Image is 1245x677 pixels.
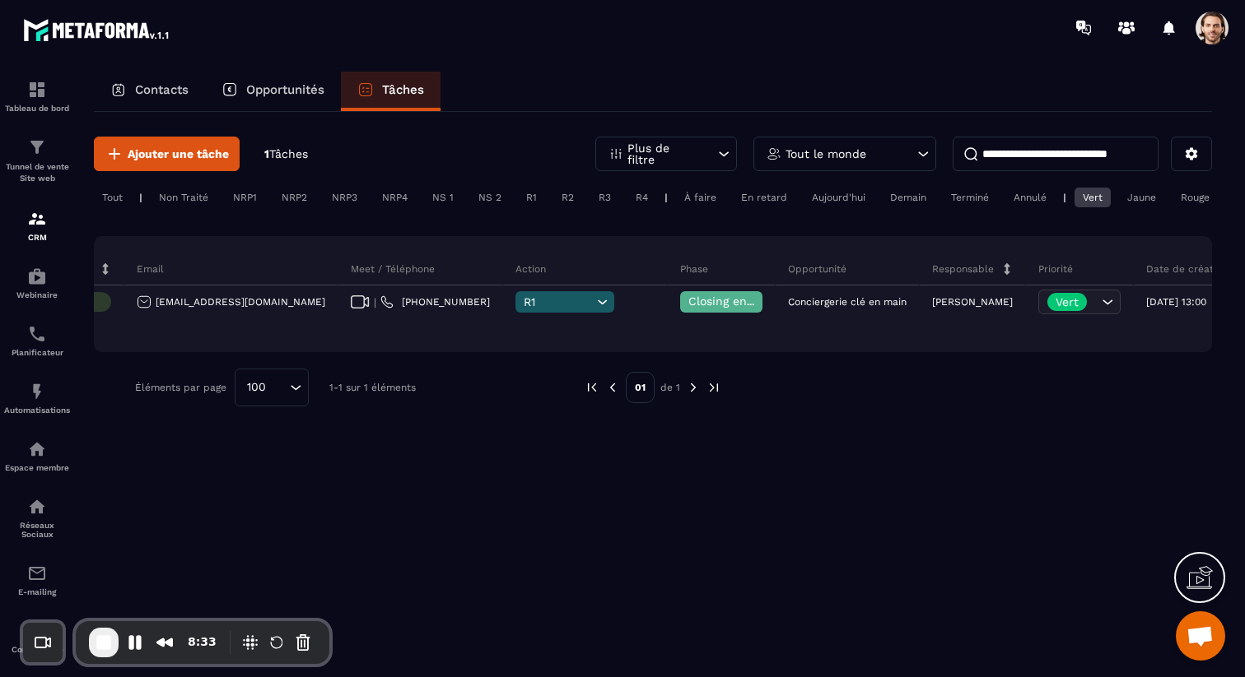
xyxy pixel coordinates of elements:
[27,497,47,517] img: social-network
[4,197,70,254] a: formationformationCRM
[139,192,142,203] p: |
[137,262,164,276] p: Email
[4,609,70,666] a: accountantaccountantComptabilité
[94,137,240,171] button: Ajouter une tâche
[4,254,70,312] a: automationsautomationsWebinaire
[341,72,441,111] a: Tâches
[23,15,171,44] img: logo
[627,188,656,207] div: R4
[605,380,620,395] img: prev
[1146,296,1206,308] p: [DATE] 13:00
[1173,188,1218,207] div: Rouge
[4,587,70,596] p: E-mailing
[329,382,416,393] p: 1-1 sur 1 éléments
[225,188,265,207] div: NRP1
[553,188,582,207] div: R2
[676,188,725,207] div: À faire
[1038,262,1073,276] p: Priorité
[382,82,424,97] p: Tâches
[660,381,680,394] p: de 1
[688,294,782,308] span: Closing en cours
[1056,296,1079,308] p: Vert
[788,262,846,276] p: Opportunité
[151,188,217,207] div: Non Traité
[4,161,70,184] p: Tunnel de vente Site web
[374,188,416,207] div: NRP4
[27,209,47,229] img: formation
[1146,262,1228,276] p: Date de création
[4,104,70,113] p: Tableau de bord
[585,380,599,395] img: prev
[272,378,286,396] input: Search for option
[733,188,795,207] div: En retard
[1119,188,1164,207] div: Jaune
[27,80,47,100] img: formation
[135,82,189,97] p: Contacts
[269,147,308,160] span: Tâches
[4,67,70,125] a: formationformationTableau de bord
[27,563,47,583] img: email
[27,267,47,286] img: automations
[351,262,435,276] p: Meet / Téléphone
[706,380,721,395] img: next
[626,372,655,403] p: 01
[686,380,701,395] img: next
[4,427,70,485] a: automationsautomationsEspace membre
[515,262,546,276] p: Action
[4,406,70,415] p: Automatisations
[205,72,341,111] a: Opportunités
[27,137,47,157] img: formation
[241,378,272,396] span: 100
[424,188,462,207] div: NS 1
[4,290,70,299] p: Webinaire
[380,295,490,308] a: [PHONE_NUMBER]
[4,125,70,197] a: formationformationTunnel de vente Site web
[4,463,70,472] p: Espace membre
[680,262,708,276] p: Phase
[4,485,70,551] a: social-networksocial-networkRéseaux Sociaux
[273,188,315,207] div: NRP2
[27,382,47,401] img: automations
[664,192,668,203] p: |
[627,142,700,165] p: Plus de filtre
[590,188,619,207] div: R3
[264,146,308,162] p: 1
[27,324,47,344] img: scheduler
[804,188,874,207] div: Aujourd'hui
[128,146,229,162] span: Ajouter une tâche
[518,188,545,207] div: R1
[1063,192,1066,203] p: |
[246,82,324,97] p: Opportunités
[4,645,70,654] p: Comptabilité
[4,521,70,539] p: Réseaux Sociaux
[1075,188,1111,207] div: Vert
[27,439,47,459] img: automations
[94,188,131,207] div: Tout
[4,551,70,609] a: emailemailE-mailing
[4,312,70,369] a: schedulerschedulerPlanificateur
[882,188,935,207] div: Demain
[524,295,593,308] span: R1
[324,188,366,207] div: NRP3
[4,369,70,427] a: automationsautomationsAutomatisations
[4,348,70,357] p: Planificateur
[374,296,376,308] span: |
[932,262,994,276] p: Responsable
[1005,188,1055,207] div: Annulé
[94,72,205,111] a: Contacts
[786,148,866,160] p: Tout le monde
[1176,611,1225,661] div: Ouvrir le chat
[470,188,510,207] div: NS 2
[235,369,309,406] div: Search for option
[943,188,997,207] div: Terminé
[788,296,907,308] p: Conciergerie clé en main
[932,296,1013,308] p: [PERSON_NAME]
[4,233,70,242] p: CRM
[135,382,226,393] p: Éléments par page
